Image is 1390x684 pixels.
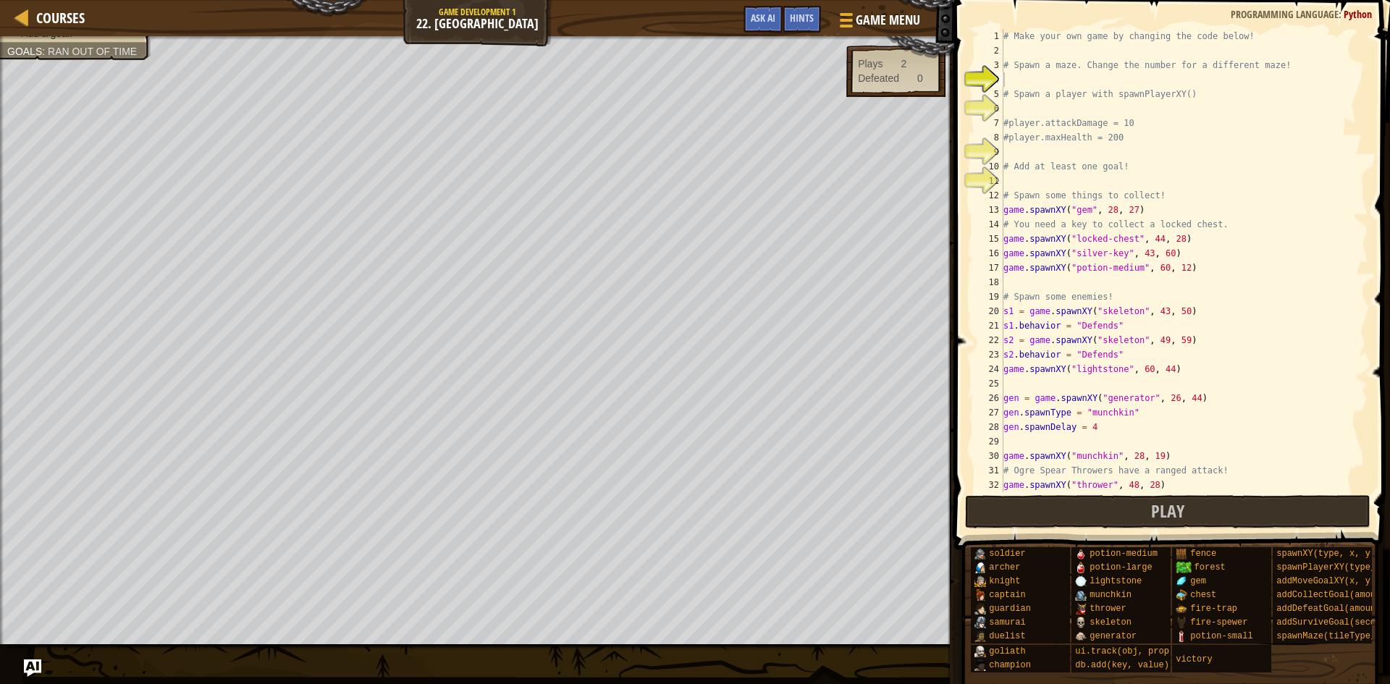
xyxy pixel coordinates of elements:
div: 22 [974,333,1003,347]
span: chest [1190,590,1216,600]
div: 9 [974,145,1003,159]
span: ui.track(obj, prop) [1075,646,1174,656]
span: Courses [36,8,85,28]
span: potion-small [1190,631,1252,641]
div: 32 [974,478,1003,492]
img: portrait.png [974,646,986,657]
span: addDefeatGoal(amount) [1276,604,1386,614]
div: 13 [974,203,1003,217]
span: Hints [790,11,814,25]
img: portrait.png [1176,603,1187,615]
span: samurai [989,617,1025,628]
div: 4 [974,72,1003,87]
button: Ask AI [24,659,41,677]
span: gem [1190,576,1206,586]
div: 29 [974,434,1003,449]
img: trees_1.png [1176,562,1191,573]
div: 30 [974,449,1003,463]
div: 11 [974,174,1003,188]
img: portrait.png [1075,548,1087,560]
img: portrait.png [974,603,986,615]
div: 20 [974,304,1003,318]
span: captain [989,590,1025,600]
div: 28 [974,420,1003,434]
div: 24 [974,362,1003,376]
span: munchkin [1090,590,1132,600]
button: Ask AI [744,6,783,33]
span: Ran out of time [48,46,137,57]
div: 27 [974,405,1003,420]
span: Goals [7,46,42,57]
div: 6 [974,101,1003,116]
div: Defeated [858,71,899,85]
div: 31 [974,463,1003,478]
span: potion-large [1090,562,1152,573]
img: portrait.png [974,548,986,560]
span: forest [1195,562,1226,573]
span: fire-spewer [1190,617,1247,628]
div: 26 [974,391,1003,405]
span: thrower [1090,604,1126,614]
div: 5 [974,87,1003,101]
div: 8 [974,130,1003,145]
div: 15 [974,232,1003,246]
div: 2 [974,43,1003,58]
span: duelist [989,631,1025,641]
span: Game Menu [856,11,920,30]
span: : [1339,7,1344,21]
img: portrait.png [1075,603,1087,615]
div: 14 [974,217,1003,232]
div: 18 [974,275,1003,290]
img: portrait.png [1075,589,1087,601]
div: 1 [974,29,1003,43]
img: portrait.png [974,630,986,642]
span: knight [989,576,1020,586]
img: portrait.png [1075,575,1087,587]
img: portrait.png [974,617,986,628]
span: Programming language [1231,7,1339,21]
img: portrait.png [974,575,986,587]
span: soldier [989,549,1025,559]
div: 2 [901,56,907,71]
img: portrait.png [1176,617,1187,628]
div: 16 [974,246,1003,261]
span: : [42,46,48,57]
span: Ask AI [751,11,775,25]
span: spawnXY(type, x, y) [1276,549,1376,559]
div: 10 [974,159,1003,174]
img: portrait.png [1075,562,1087,573]
div: 12 [974,188,1003,203]
span: fire-trap [1190,604,1237,614]
button: Game Menu [828,6,929,40]
div: 17 [974,261,1003,275]
span: Python [1344,7,1372,21]
img: portrait.png [1075,617,1087,628]
img: portrait.png [974,659,986,671]
div: 0 [917,71,923,85]
img: portrait.png [1176,575,1187,587]
span: fence [1190,549,1216,559]
span: archer [989,562,1020,573]
span: lightstone [1090,576,1142,586]
div: 21 [974,318,1003,333]
img: portrait.png [974,589,986,601]
span: champion [989,660,1031,670]
span: db.add(key, value) [1075,660,1169,670]
span: goliath [989,646,1025,656]
a: Courses [29,8,85,28]
img: portrait.png [1176,548,1187,560]
div: 33 [974,492,1003,507]
button: Play [965,495,1371,528]
img: portrait.png [1176,630,1187,642]
div: Plays [858,56,883,71]
img: portrait.png [1075,630,1087,642]
div: 7 [974,116,1003,130]
img: portrait.png [974,562,986,573]
img: portrait.png [1176,589,1187,601]
div: 25 [974,376,1003,391]
div: 19 [974,290,1003,304]
span: potion-medium [1090,549,1158,559]
span: skeleton [1090,617,1132,628]
div: 3 [974,58,1003,72]
span: Play [1151,499,1184,523]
